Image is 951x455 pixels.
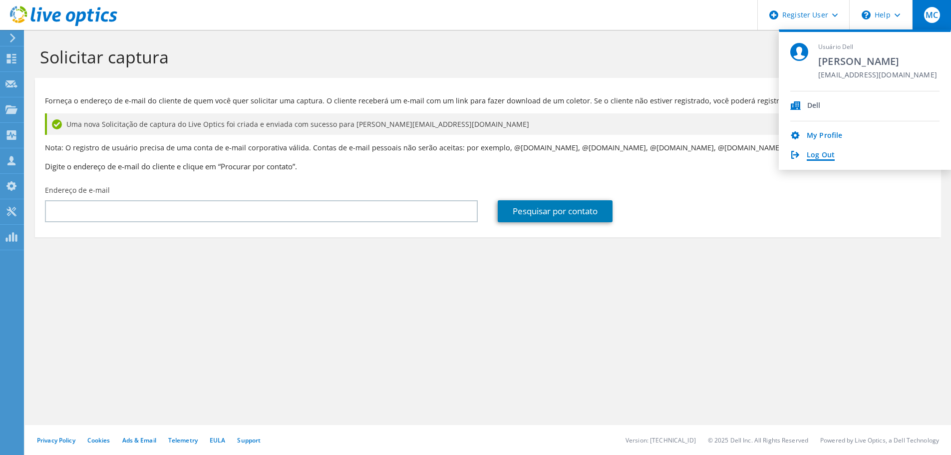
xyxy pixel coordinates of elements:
[862,10,871,19] svg: \n
[924,7,940,23] span: MC
[807,101,821,111] div: Dell
[45,161,931,172] h3: Digite o endereço de e-mail do cliente e clique em “Procurar por contato”.
[37,436,75,445] a: Privacy Policy
[818,43,937,51] span: Usuário Dell
[210,436,225,445] a: EULA
[708,436,808,445] li: © 2025 Dell Inc. All Rights Reserved
[818,54,937,68] span: [PERSON_NAME]
[168,436,198,445] a: Telemetry
[45,142,931,153] p: Nota: O registro de usuário precisa de uma conta de e-mail corporativa válida. Contas de e-mail p...
[45,95,931,106] p: Forneça o endereço de e-mail do cliente de quem você quer solicitar uma captura. O cliente recebe...
[807,151,835,160] a: Log Out
[820,436,939,445] li: Powered by Live Optics, a Dell Technology
[498,200,613,222] a: Pesquisar por contato
[45,185,110,195] label: Endereço de e-mail
[626,436,696,445] li: Version: [TECHNICAL_ID]
[66,119,529,130] span: Uma nova Solicitação de captura do Live Optics foi criada e enviada com sucesso para [PERSON_NAME...
[807,131,842,141] a: My Profile
[40,46,931,67] h1: Solicitar captura
[818,71,937,80] span: [EMAIL_ADDRESS][DOMAIN_NAME]
[87,436,110,445] a: Cookies
[122,436,156,445] a: Ads & Email
[237,436,261,445] a: Support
